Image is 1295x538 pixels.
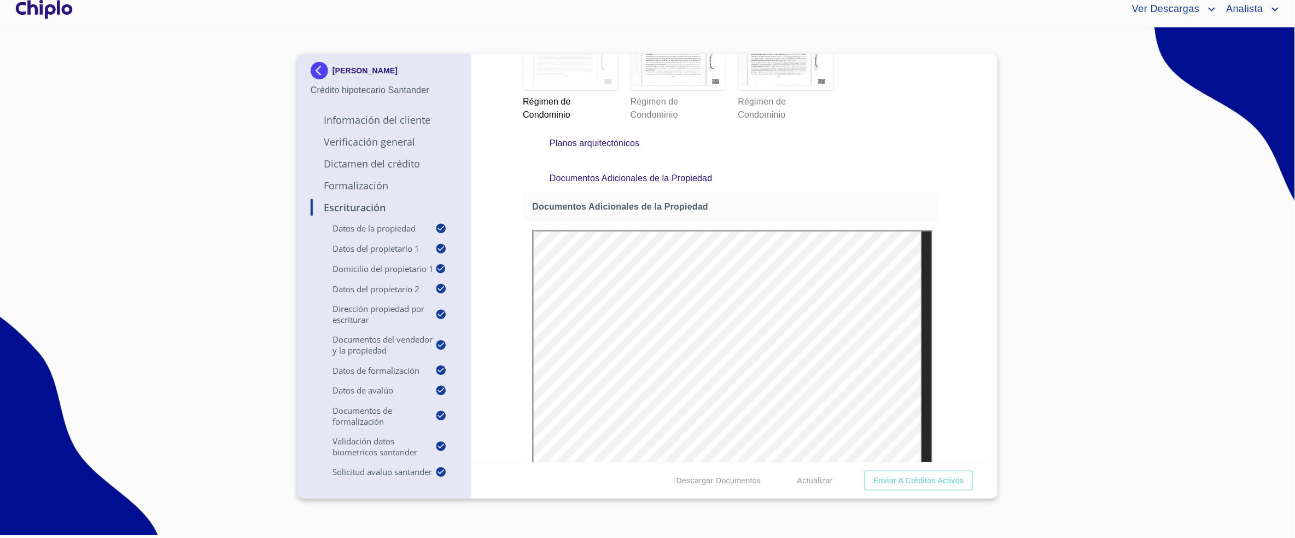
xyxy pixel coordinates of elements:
[311,334,435,356] p: Documentos del vendedor y la propiedad
[532,201,935,212] span: Documentos Adicionales de la Propiedad
[311,62,332,79] img: Docupass spot blue
[311,243,435,254] p: Datos del propietario 1
[532,230,933,524] iframe: Documentos Adicionales de la Propiedad
[311,223,435,234] p: Datos de la propiedad
[797,474,833,488] span: Actualizar
[1124,1,1205,18] span: Ver Descargas
[865,471,973,491] button: Enviar a Créditos Activos
[676,474,761,488] span: Descargar Documentos
[311,201,458,214] p: Escrituración
[523,91,617,122] p: Régimen de Condominio
[311,284,435,294] p: Datos del propietario 2
[311,263,435,274] p: Domicilio del Propietario 1
[311,62,458,84] div: [PERSON_NAME]
[311,135,458,148] p: Verificación General
[311,385,435,396] p: Datos de Avalúo
[631,91,725,122] p: Régimen de Condominio
[311,405,435,427] p: Documentos de Formalización
[873,474,964,488] span: Enviar a Créditos Activos
[311,466,435,477] p: Solicitud Avaluo Santander
[311,157,458,170] p: Dictamen del Crédito
[311,365,435,376] p: Datos de Formalización
[311,179,458,192] p: Formalización
[1218,1,1269,18] span: Analista
[1218,1,1282,18] button: account of current user
[311,303,435,325] p: Dirección Propiedad por Escriturar
[1124,1,1218,18] button: account of current user
[550,172,913,185] p: Documentos Adicionales de la Propiedad
[311,84,458,97] p: Crédito hipotecario Santander
[311,113,458,126] p: Información del Cliente
[550,137,913,150] p: Planos arquitectónicos
[311,436,435,458] p: Validación Datos Biometricos Santander
[332,66,398,75] p: [PERSON_NAME]
[793,471,837,491] button: Actualizar
[672,471,766,491] button: Descargar Documentos
[738,91,833,122] p: Régimen de Condominio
